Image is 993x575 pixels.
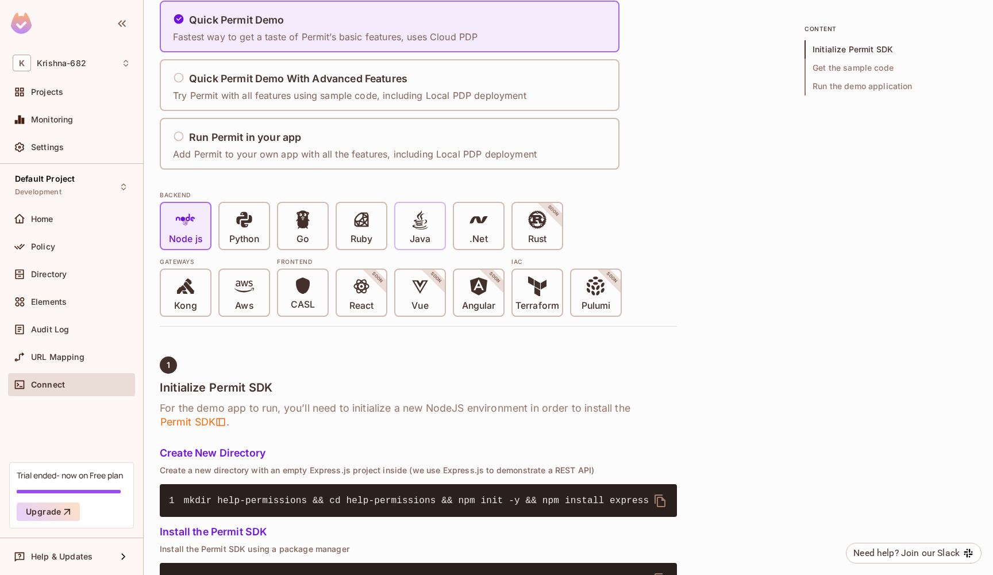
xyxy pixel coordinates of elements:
[169,494,184,508] span: 1
[160,381,677,394] h4: Initialize Permit SDK
[646,487,674,515] button: delete
[528,233,546,245] p: Rust
[13,55,31,71] span: K
[472,255,517,300] span: SOON
[414,255,459,300] span: SOON
[174,300,197,312] p: Kong
[582,300,610,312] p: Pulumi
[805,24,977,33] p: content
[37,59,86,68] span: Workspace: Krishna-682
[235,300,253,312] p: Aws
[173,89,526,102] p: Try Permit with all features using sample code, including Local PDP deployment
[515,300,559,312] p: Terraform
[31,87,63,97] span: Projects
[11,13,32,34] img: SReyMgAAAABJRU5ErkJggg==
[31,352,84,362] span: URL Mapping
[31,115,74,124] span: Monitoring
[160,526,677,538] h5: Install the Permit SDK
[31,214,53,224] span: Home
[31,270,67,279] span: Directory
[17,503,80,521] button: Upgrade
[511,257,622,266] div: IAC
[31,297,67,306] span: Elements
[590,255,634,300] span: SOON
[31,380,65,389] span: Connect
[184,496,649,506] span: mkdir help-permissions && cd help-permissions && npm init -y && npm install express
[349,300,374,312] p: React
[462,300,496,312] p: Angular
[160,401,677,429] h6: For the demo app to run, you’ll need to initialize a new NodeJS environment in order to install t...
[189,73,407,85] h5: Quick Permit Demo With Advanced Features
[160,545,677,554] p: Install the Permit SDK using a package manager
[15,187,61,197] span: Development
[469,233,487,245] p: .Net
[169,233,202,245] p: Node js
[31,325,69,334] span: Audit Log
[15,174,75,183] span: Default Project
[189,132,301,143] h5: Run Permit in your app
[31,242,55,251] span: Policy
[277,257,505,266] div: Frontend
[31,143,64,152] span: Settings
[805,40,977,59] span: Initialize Permit SDK
[229,233,259,245] p: Python
[160,466,677,475] p: Create a new directory with an empty Express.js project inside (we use Express.js to demonstrate ...
[411,300,428,312] p: Vue
[31,552,93,561] span: Help & Updates
[531,189,576,233] span: SOON
[160,257,270,266] div: Gateways
[173,30,478,43] p: Fastest way to get a taste of Permit’s basic features, uses Cloud PDP
[355,255,400,300] span: SOON
[297,233,309,245] p: Go
[351,233,372,245] p: Ruby
[189,14,284,26] h5: Quick Permit Demo
[173,148,537,160] p: Add Permit to your own app with all the features, including Local PDP deployment
[17,470,123,481] div: Trial ended- now on Free plan
[160,415,226,429] span: Permit SDK
[853,546,960,560] div: Need help? Join our Slack
[167,361,170,370] span: 1
[805,59,977,77] span: Get the sample code
[805,77,977,95] span: Run the demo application
[410,233,430,245] p: Java
[160,190,677,200] div: BACKEND
[160,447,677,459] h5: Create New Directory
[291,299,315,310] p: CASL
